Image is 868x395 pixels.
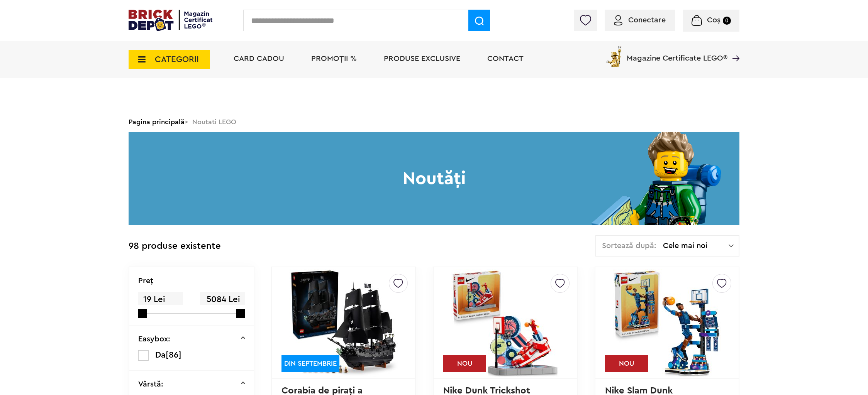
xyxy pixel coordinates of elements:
span: Cele mai noi [663,242,729,250]
p: Preţ [138,277,153,285]
a: PROMOȚII % [311,55,357,62]
span: [86] [166,351,181,359]
img: Nike Dunk Trickshot [451,269,559,377]
span: Conectare [628,16,666,24]
a: Produse exclusive [384,55,460,62]
img: Corabia de piraţi a căpitanului Jack Sparrow [290,269,398,377]
a: Card Cadou [234,55,284,62]
span: Da [155,351,166,359]
span: CATEGORII [155,55,199,64]
img: Nike Slam Dunk [613,269,721,377]
span: 19 Lei [138,292,183,307]
a: Conectare [614,16,666,24]
div: 98 produse existente [129,235,221,257]
div: NOU [605,355,648,372]
span: Magazine Certificate LEGO® [627,44,727,62]
div: > Noutati LEGO [129,112,739,132]
a: Magazine Certificate LEGO® [727,44,739,52]
p: Vârstă: [138,380,163,388]
small: 0 [723,17,731,25]
a: Contact [487,55,524,62]
a: Pagina principală [129,118,185,125]
p: Easybox: [138,335,170,343]
span: Coș [707,16,721,24]
span: Sortează după: [602,242,656,250]
h1: Noutăți [129,132,739,225]
div: NOU [443,355,486,372]
div: DIN SEPTEMBRIE [281,355,339,372]
span: 5084 Lei [200,292,245,307]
